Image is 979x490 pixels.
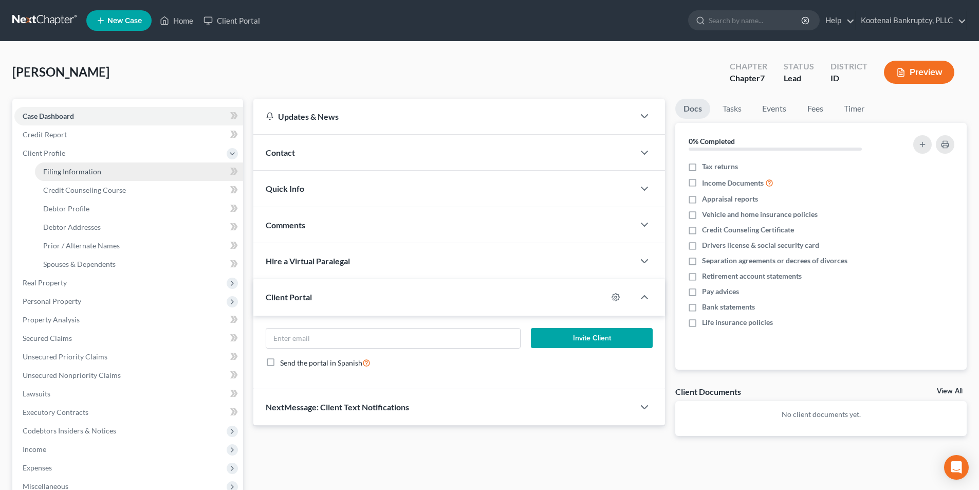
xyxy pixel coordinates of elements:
[14,107,243,125] a: Case Dashboard
[266,329,520,348] input: Enter email
[684,409,958,420] p: No client documents yet.
[35,181,243,199] a: Credit Counseling Course
[35,162,243,181] a: Filing Information
[23,315,80,324] span: Property Analysis
[702,317,773,328] span: Life insurance policies
[43,167,101,176] span: Filing Information
[280,358,362,367] span: Send the portal in Spanish
[35,218,243,237] a: Debtor Addresses
[266,148,295,157] span: Contact
[107,17,142,25] span: New Case
[43,241,120,250] span: Prior / Alternate Names
[702,161,738,172] span: Tax returns
[784,61,814,72] div: Status
[23,352,107,361] span: Unsecured Priority Claims
[35,237,243,255] a: Prior / Alternate Names
[884,61,954,84] button: Preview
[14,403,243,422] a: Executory Contracts
[23,389,50,398] span: Lawsuits
[709,11,803,30] input: Search by name...
[730,61,767,72] div: Chapter
[43,186,126,194] span: Credit Counseling Course
[820,11,855,30] a: Help
[702,225,794,235] span: Credit Counseling Certificate
[799,99,832,119] a: Fees
[23,408,88,416] span: Executory Contracts
[944,455,969,480] div: Open Intercom Messenger
[266,111,622,122] div: Updates & News
[714,99,750,119] a: Tasks
[830,61,867,72] div: District
[23,463,52,472] span: Expenses
[23,149,65,157] span: Client Profile
[689,137,735,146] strong: 0% Completed
[675,99,710,119] a: Docs
[14,348,243,366] a: Unsecured Priority Claims
[43,204,89,213] span: Debtor Profile
[23,426,116,435] span: Codebtors Insiders & Notices
[702,286,739,297] span: Pay advices
[266,402,409,412] span: NextMessage: Client Text Notifications
[531,328,653,349] button: Invite Client
[836,99,873,119] a: Timer
[754,99,795,119] a: Events
[23,130,67,139] span: Credit Report
[23,278,67,287] span: Real Property
[23,445,46,453] span: Income
[14,311,243,329] a: Property Analysis
[12,64,109,79] span: [PERSON_NAME]
[14,385,243,403] a: Lawsuits
[702,194,758,204] span: Appraisal reports
[155,11,198,30] a: Home
[856,11,966,30] a: Kootenai Bankruptcy, PLLC
[14,366,243,385] a: Unsecured Nonpriority Claims
[35,199,243,218] a: Debtor Profile
[43,260,116,268] span: Spouses & Dependents
[702,240,819,250] span: Drivers license & social security card
[730,72,767,84] div: Chapter
[937,388,963,395] a: View All
[14,125,243,144] a: Credit Report
[23,112,74,120] span: Case Dashboard
[702,178,764,188] span: Income Documents
[830,72,867,84] div: ID
[784,72,814,84] div: Lead
[23,371,121,379] span: Unsecured Nonpriority Claims
[702,271,802,281] span: Retirement account statements
[35,255,243,274] a: Spouses & Dependents
[266,220,305,230] span: Comments
[702,209,818,220] span: Vehicle and home insurance policies
[760,73,765,83] span: 7
[266,256,350,266] span: Hire a Virtual Paralegal
[702,302,755,312] span: Bank statements
[266,184,304,193] span: Quick Info
[23,334,72,342] span: Secured Claims
[23,297,81,305] span: Personal Property
[43,223,101,231] span: Debtor Addresses
[702,256,847,266] span: Separation agreements or decrees of divorces
[675,386,741,397] div: Client Documents
[266,292,312,302] span: Client Portal
[14,329,243,348] a: Secured Claims
[198,11,265,30] a: Client Portal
